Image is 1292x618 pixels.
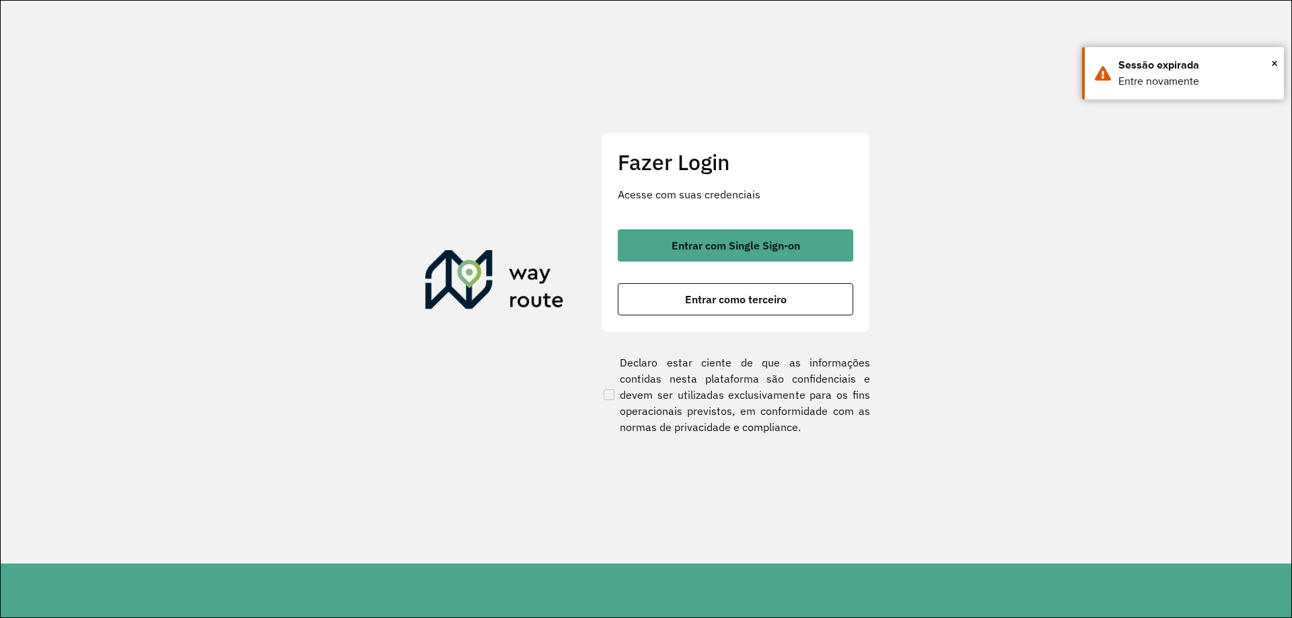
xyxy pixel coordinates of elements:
div: Entre novamente [1118,73,1274,89]
button: button [618,229,853,262]
p: Acesse com suas credenciais [618,186,853,202]
label: Declaro estar ciente de que as informações contidas nesta plataforma são confidenciais e devem se... [601,354,870,435]
img: Roteirizador AmbevTech [425,250,564,315]
button: Close [1271,53,1278,73]
span: × [1271,53,1278,73]
h2: Fazer Login [618,149,853,175]
div: Sessão expirada [1118,57,1274,73]
button: button [618,283,853,315]
span: Entrar com Single Sign-on [672,240,800,251]
span: Entrar como terceiro [685,294,787,305]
